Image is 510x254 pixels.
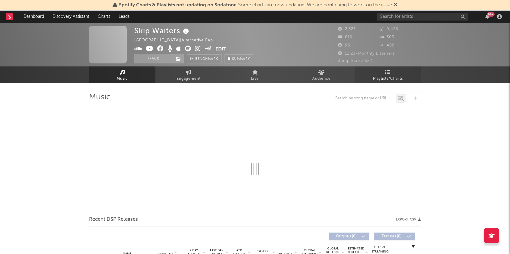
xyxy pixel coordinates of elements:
span: 12,237 Monthly Listeners [338,52,395,56]
a: Live [222,66,288,83]
span: 9,426 [380,27,398,31]
a: Playlists/Charts [355,66,421,83]
span: Jump Score: 62.1 [338,59,373,63]
span: 409 [380,43,395,47]
div: Skip Waiters [134,26,190,36]
a: Dashboard [19,11,48,23]
span: Audience [312,75,331,82]
span: 96 [338,43,350,47]
span: Playlists/Charts [373,75,403,82]
a: Music [89,66,155,83]
span: Live [251,75,259,82]
a: Leads [114,11,134,23]
a: Charts [94,11,114,23]
button: Features(0) [374,233,415,240]
span: Engagement [177,75,201,82]
span: Dismiss [394,3,397,8]
a: Benchmark [187,54,222,63]
span: Originals ( 0 ) [333,235,360,238]
span: Music [117,75,128,82]
a: Engagement [155,66,222,83]
span: Recent DSP Releases [89,216,138,223]
a: Discovery Assistant [48,11,94,23]
button: Track [134,54,172,63]
span: Features ( 0 ) [378,235,406,238]
input: Search by song name or URL [332,96,396,101]
a: Audience [288,66,355,83]
span: 2,327 [338,27,356,31]
button: 99+ [485,14,489,19]
button: Export CSV [396,218,421,221]
button: Edit [215,46,226,53]
input: Search for artists [377,13,468,21]
span: Summary [232,57,250,61]
span: 303 [380,35,394,39]
span: Spotify Charts & Playlists not updating on Sodatone [119,3,237,8]
button: Summary [225,54,253,63]
span: 610 [338,35,352,39]
div: 99 + [487,12,495,17]
span: : Some charts are now updating. We are continuing to work on the issue [119,3,392,8]
span: Benchmark [195,56,218,63]
button: Originals(0) [329,233,369,240]
div: [GEOGRAPHIC_DATA] | Alternative Rap [134,37,220,44]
